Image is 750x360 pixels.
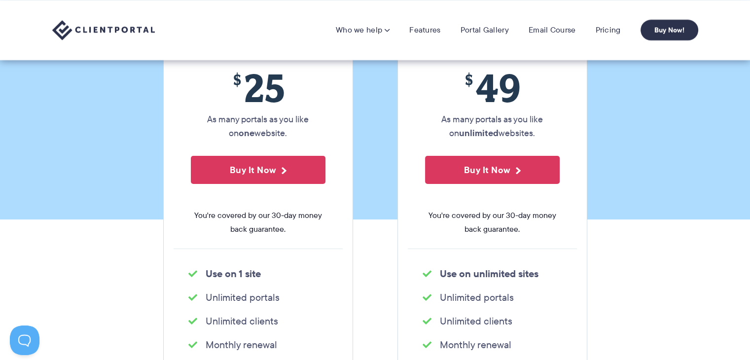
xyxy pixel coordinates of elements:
[336,25,390,35] a: Who we help
[423,314,562,328] li: Unlimited clients
[188,290,328,304] li: Unlimited portals
[191,209,325,236] span: You're covered by our 30-day money back guarantee.
[239,126,254,140] strong: one
[191,156,325,184] button: Buy It Now
[188,338,328,352] li: Monthly renewal
[423,290,562,304] li: Unlimited portals
[423,338,562,352] li: Monthly renewal
[425,65,560,110] span: 49
[409,25,440,35] a: Features
[188,314,328,328] li: Unlimited clients
[641,20,698,40] a: Buy Now!
[425,112,560,140] p: As many portals as you like on websites.
[440,266,538,281] strong: Use on unlimited sites
[191,112,325,140] p: As many portals as you like on website.
[425,156,560,184] button: Buy It Now
[425,209,560,236] span: You're covered by our 30-day money back guarantee.
[461,25,509,35] a: Portal Gallery
[595,25,620,35] a: Pricing
[459,126,499,140] strong: unlimited
[206,266,261,281] strong: Use on 1 site
[529,25,576,35] a: Email Course
[191,65,325,110] span: 25
[10,325,39,355] iframe: Toggle Customer Support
